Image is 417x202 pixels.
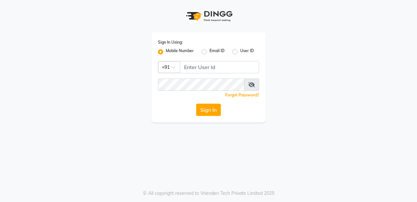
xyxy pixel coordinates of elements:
[209,48,224,56] label: Email ID
[225,93,259,97] a: Forgot Password?
[182,7,235,26] img: logo1.svg
[158,79,244,91] input: Username
[158,39,183,45] label: Sign In Using:
[166,48,194,56] label: Mobile Number
[240,48,254,56] label: User ID
[196,104,221,116] button: Sign In
[180,61,259,73] input: Username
